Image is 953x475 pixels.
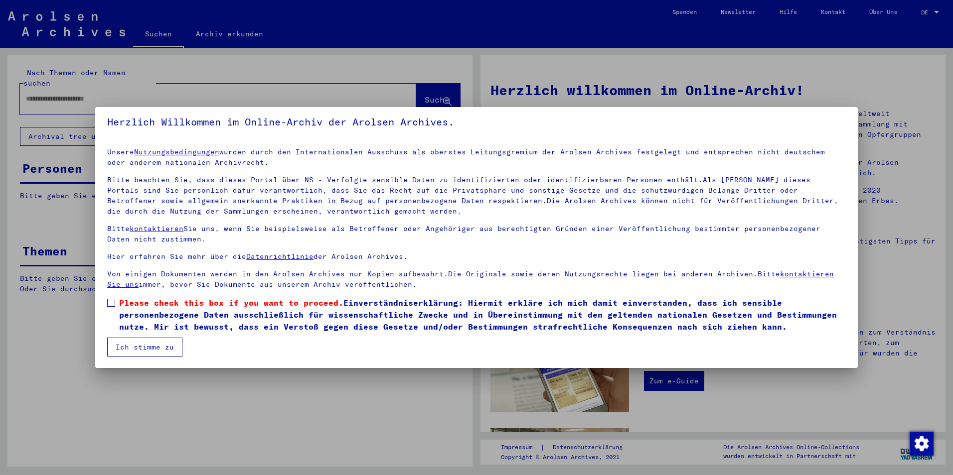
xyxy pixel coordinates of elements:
p: Von einigen Dokumenten werden in den Arolsen Archives nur Kopien aufbewahrt.Die Originale sowie d... [107,269,846,290]
h5: Herzlich Willkommen im Online-Archiv der Arolsen Archives. [107,114,846,130]
span: Einverständniserklärung: Hiermit erkläre ich mich damit einverstanden, dass ich sensible personen... [119,297,846,333]
p: Unsere wurden durch den Internationalen Ausschuss als oberstes Leitungsgremium der Arolsen Archiv... [107,147,846,168]
p: Bitte Sie uns, wenn Sie beispielsweise als Betroffener oder Angehöriger aus berechtigten Gründen ... [107,224,846,244]
img: Zustimmung ändern [910,432,934,456]
span: Please check this box if you want to proceed. [119,298,343,308]
a: Nutzungsbedingungen [134,147,219,156]
p: Hier erfahren Sie mehr über die der Arolsen Archives. [107,251,846,262]
div: Zustimmung ändern [909,431,933,455]
button: Ich stimme zu [107,338,182,356]
a: kontaktieren Sie uns [107,269,834,289]
a: kontaktieren [130,224,183,233]
p: Bitte beachten Sie, dass dieses Portal über NS - Verfolgte sensible Daten zu identifizierten oder... [107,175,846,217]
a: Datenrichtlinie [246,252,314,261]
